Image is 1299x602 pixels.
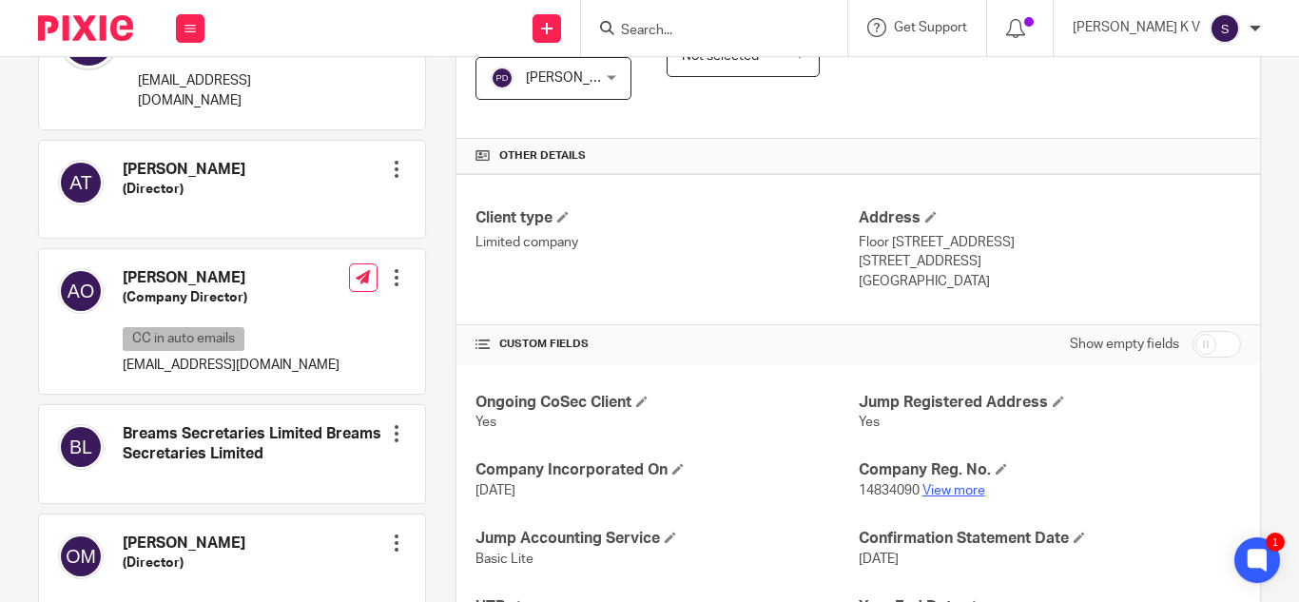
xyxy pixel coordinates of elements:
[123,356,339,375] p: [EMAIL_ADDRESS][DOMAIN_NAME]
[859,252,1241,271] p: [STREET_ADDRESS]
[682,49,759,63] span: Not selected
[619,23,790,40] input: Search
[1070,335,1179,354] label: Show empty fields
[859,553,899,566] span: [DATE]
[123,424,387,465] h4: Breams Secretaries Limited Breams Secretaries Limited
[123,327,244,351] p: CC in auto emails
[475,337,858,352] h4: CUSTOM FIELDS
[123,160,245,180] h4: [PERSON_NAME]
[123,180,245,199] h5: (Director)
[58,424,104,470] img: svg%3E
[499,148,586,164] span: Other details
[859,233,1241,252] p: Floor [STREET_ADDRESS]
[859,529,1241,549] h4: Confirmation Statement Date
[859,393,1241,413] h4: Jump Registered Address
[58,534,104,579] img: svg%3E
[1266,533,1285,552] div: 1
[1210,13,1240,44] img: svg%3E
[475,416,496,429] span: Yes
[58,160,104,205] img: svg%3E
[123,288,339,307] h5: (Company Director)
[475,208,858,228] h4: Client type
[475,233,858,252] p: Limited company
[859,416,880,429] span: Yes
[38,15,133,41] img: Pixie
[859,272,1241,291] p: [GEOGRAPHIC_DATA]
[859,460,1241,480] h4: Company Reg. No.
[894,21,967,34] span: Get Support
[475,460,858,480] h4: Company Incorporated On
[123,553,245,573] h5: (Director)
[123,534,245,553] h4: [PERSON_NAME]
[475,484,515,497] span: [DATE]
[123,268,339,288] h4: [PERSON_NAME]
[138,71,350,110] p: [EMAIL_ADDRESS][DOMAIN_NAME]
[491,67,514,89] img: svg%3E
[58,268,104,314] img: svg%3E
[922,484,985,497] a: View more
[1073,18,1200,37] p: [PERSON_NAME] K V
[859,484,920,497] span: 14834090
[475,529,858,549] h4: Jump Accounting Service
[859,208,1241,228] h4: Address
[526,71,630,85] span: [PERSON_NAME]
[475,393,858,413] h4: Ongoing CoSec Client
[475,553,533,566] span: Basic Lite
